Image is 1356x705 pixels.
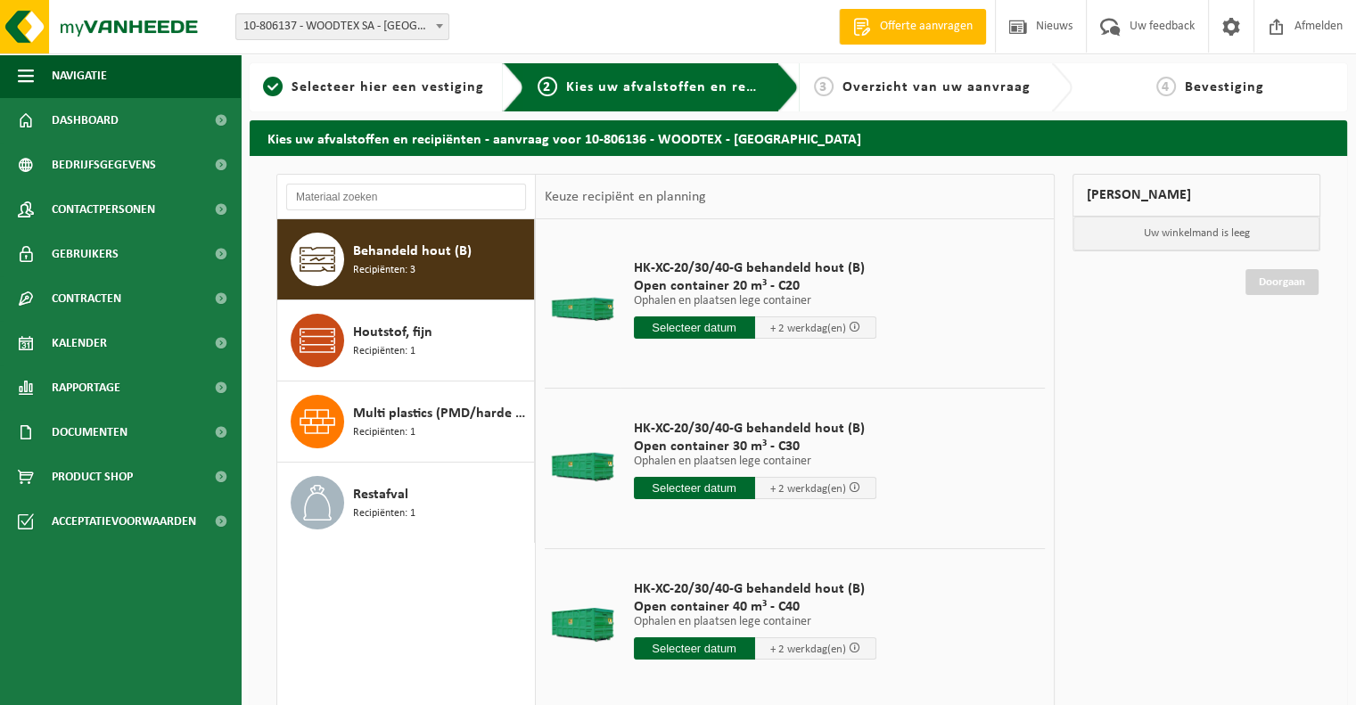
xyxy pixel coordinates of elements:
span: Recipiënten: 1 [353,505,415,522]
span: Open container 40 m³ - C40 [634,598,876,616]
input: Selecteer datum [634,477,755,499]
input: Selecteer datum [634,637,755,660]
a: Doorgaan [1245,269,1319,295]
button: Behandeld hout (B) Recipiënten: 3 [277,219,535,300]
span: Houtstof, fijn [353,322,432,343]
span: Selecteer hier een vestiging [292,80,484,94]
span: Contracten [52,276,121,321]
h2: Kies uw afvalstoffen en recipiënten - aanvraag voor 10-806136 - WOODTEX - [GEOGRAPHIC_DATA] [250,120,1347,155]
span: 10-806137 - WOODTEX SA - WILRIJK [235,13,449,40]
span: HK-XC-20/30/40-G behandeld hout (B) [634,420,876,438]
span: 1 [263,77,283,96]
span: Overzicht van uw aanvraag [842,80,1031,94]
p: Ophalen en plaatsen lege container [634,616,876,628]
a: Offerte aanvragen [839,9,986,45]
span: 10-806137 - WOODTEX SA - WILRIJK [236,14,448,39]
span: Recipiënten: 1 [353,424,415,441]
span: 4 [1156,77,1176,96]
input: Materiaal zoeken [286,184,526,210]
button: Houtstof, fijn Recipiënten: 1 [277,300,535,381]
a: 1Selecteer hier een vestiging [259,77,489,98]
span: + 2 werkdag(en) [770,644,846,655]
span: Offerte aanvragen [875,18,977,36]
p: Uw winkelmand is leeg [1073,217,1319,250]
span: Open container 20 m³ - C20 [634,277,876,295]
span: + 2 werkdag(en) [770,483,846,495]
span: Gebruikers [52,232,119,276]
button: Restafval Recipiënten: 1 [277,463,535,543]
div: Keuze recipiënt en planning [536,175,714,219]
span: Bedrijfsgegevens [52,143,156,187]
span: Documenten [52,410,127,455]
span: Product Shop [52,455,133,499]
p: Ophalen en plaatsen lege container [634,295,876,307]
p: Ophalen en plaatsen lege container [634,455,876,468]
span: Recipiënten: 1 [353,343,415,360]
span: HK-XC-20/30/40-G behandeld hout (B) [634,259,876,277]
span: Kalender [52,321,107,365]
span: Dashboard [52,98,119,143]
span: Acceptatievoorwaarden [52,499,196,544]
span: Contactpersonen [52,187,155,232]
span: Rapportage [52,365,120,410]
span: 2 [538,77,557,96]
span: Recipiënten: 3 [353,262,415,279]
span: HK-XC-20/30/40-G behandeld hout (B) [634,580,876,598]
span: Behandeld hout (B) [353,241,472,262]
span: 3 [814,77,834,96]
span: + 2 werkdag(en) [770,323,846,334]
span: Multi plastics (PMD/harde kunststoffen/spanbanden/EPS/folie naturel/folie gemengd) [353,403,530,424]
button: Multi plastics (PMD/harde kunststoffen/spanbanden/EPS/folie naturel/folie gemengd) Recipiënten: 1 [277,381,535,463]
input: Selecteer datum [634,316,755,339]
span: Navigatie [52,53,107,98]
div: [PERSON_NAME] [1072,174,1320,217]
span: Open container 30 m³ - C30 [634,438,876,455]
span: Restafval [353,484,408,505]
span: Bevestiging [1185,80,1264,94]
span: Kies uw afvalstoffen en recipiënten [566,80,811,94]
